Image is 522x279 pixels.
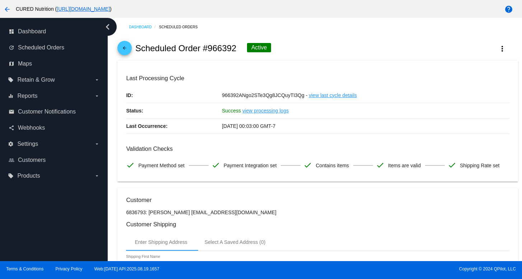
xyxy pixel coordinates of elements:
i: local_offer [8,173,14,179]
a: map Maps [9,58,100,69]
span: Products [17,173,40,179]
h3: Customer Shipping [126,221,509,228]
input: Shipping First Name [126,261,191,267]
span: Dashboard [18,28,46,35]
p: 6836793: [PERSON_NAME] [EMAIL_ADDRESS][DOMAIN_NAME] [126,210,509,215]
span: [DATE] 00:03:00 GMT-7 [222,123,275,129]
i: arrow_drop_down [94,93,100,99]
mat-icon: help [504,5,513,14]
span: Scheduled Orders [18,44,64,51]
a: Scheduled Orders [159,21,204,33]
span: Retain & Grow [17,77,55,83]
span: Maps [18,61,32,67]
span: Customer Notifications [18,109,76,115]
i: map [9,61,14,67]
h3: Validation Checks [126,145,509,152]
a: Dashboard [129,21,159,33]
p: ID: [126,88,222,103]
mat-icon: arrow_back [3,5,11,14]
span: Webhooks [18,125,45,131]
a: share Webhooks [9,122,100,134]
h3: Customer [126,197,509,203]
span: Reports [17,93,37,99]
a: Terms & Conditions [6,266,43,271]
mat-icon: check [303,161,312,169]
div: Active [247,43,271,52]
mat-icon: check [448,161,456,169]
a: email Customer Notifications [9,106,100,117]
div: Enter Shipping Address [135,239,187,245]
mat-icon: check [126,161,135,169]
span: Customers [18,157,46,163]
a: dashboard Dashboard [9,26,100,37]
a: people_outline Customers [9,154,100,166]
i: chevron_left [102,21,113,33]
span: Contains items [316,158,349,173]
a: update Scheduled Orders [9,42,100,53]
h2: Scheduled Order #966392 [135,43,237,53]
i: update [9,45,14,50]
mat-icon: more_vert [498,44,507,53]
span: CURED Nutrition ( ) [16,6,112,12]
i: equalizer [8,93,14,99]
span: Items are valid [388,158,421,173]
i: local_offer [8,77,14,83]
i: arrow_drop_down [94,173,100,179]
span: Copyright © 2024 QPilot, LLC [267,266,516,271]
a: view last cycle details [309,88,357,103]
a: Privacy Policy [56,266,83,271]
a: Web:[DATE] API:2025.08.19.1657 [94,266,159,271]
a: [URL][DOMAIN_NAME] [57,6,110,12]
p: Status: [126,103,222,118]
span: 966392ANgo2STe3Qg8JCQuyTI3Qg - [222,92,307,98]
i: settings [8,141,14,147]
i: email [9,109,14,115]
span: Payment Method set [138,158,184,173]
h3: Last Processing Cycle [126,75,509,82]
mat-icon: check [211,161,220,169]
p: Last Occurrence: [126,119,222,134]
i: arrow_drop_down [94,77,100,83]
mat-icon: check [376,161,384,169]
div: Select A Saved Address (0) [205,239,266,245]
a: view processing logs [242,103,289,118]
i: people_outline [9,157,14,163]
span: Success [222,108,241,114]
span: Shipping Rate set [460,158,500,173]
span: Settings [17,141,38,147]
i: arrow_drop_down [94,141,100,147]
mat-icon: arrow_back [120,45,129,54]
span: Payment Integration set [224,158,277,173]
i: dashboard [9,29,14,34]
i: share [9,125,14,131]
